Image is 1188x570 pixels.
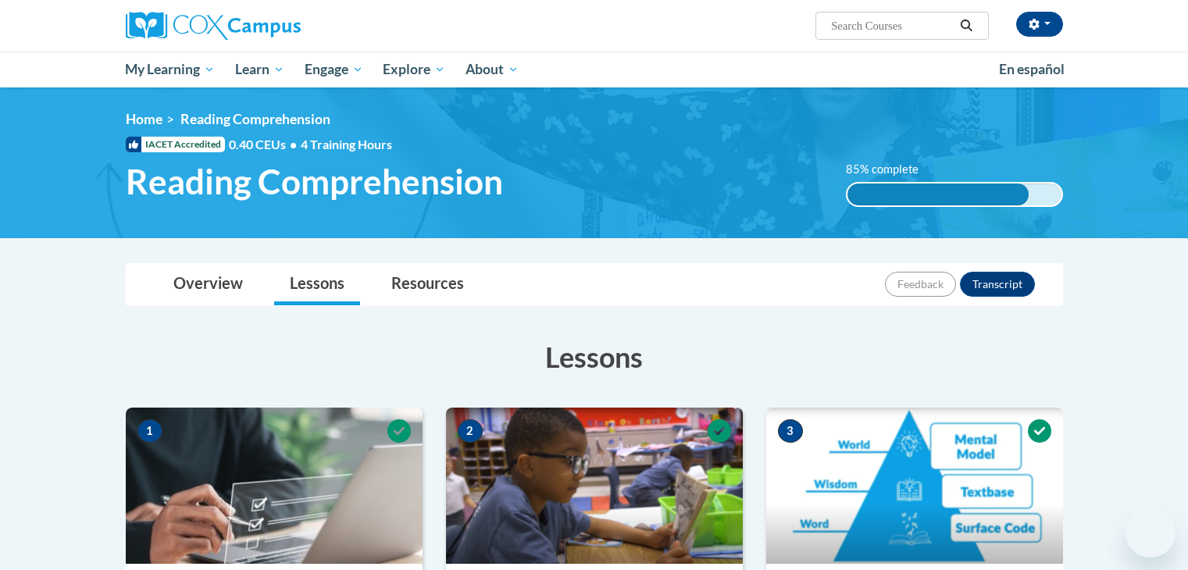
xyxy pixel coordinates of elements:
[125,60,215,79] span: My Learning
[126,408,423,564] img: Course Image
[999,61,1065,77] span: En español
[954,16,978,35] button: Search
[829,16,954,35] input: Search Courses
[126,137,225,152] span: IACET Accredited
[305,60,363,79] span: Engage
[225,52,294,87] a: Learn
[446,408,743,564] img: Course Image
[1126,508,1176,558] iframe: Button to launch messaging window
[847,183,1029,205] div: 85% complete
[960,272,1035,297] button: Transcript
[274,264,360,305] a: Lessons
[137,419,162,443] span: 1
[885,272,956,297] button: Feedback
[376,264,480,305] a: Resources
[126,161,503,202] span: Reading Comprehension
[294,52,373,87] a: Engage
[301,137,392,151] span: 4 Training Hours
[458,419,483,443] span: 2
[235,60,284,79] span: Learn
[126,337,1063,376] h3: Lessons
[455,52,529,87] a: About
[1016,12,1063,37] button: Account Settings
[290,137,297,151] span: •
[466,60,519,79] span: About
[158,264,259,305] a: Overview
[846,161,936,178] label: 85% complete
[383,60,445,79] span: Explore
[126,12,301,40] img: Cox Campus
[778,419,803,443] span: 3
[102,52,1086,87] div: Main menu
[989,53,1075,86] a: En español
[126,111,162,127] a: Home
[229,136,301,153] span: 0.40 CEUs
[126,12,423,40] a: Cox Campus
[373,52,455,87] a: Explore
[116,52,226,87] a: My Learning
[766,408,1063,564] img: Course Image
[180,111,330,127] span: Reading Comprehension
